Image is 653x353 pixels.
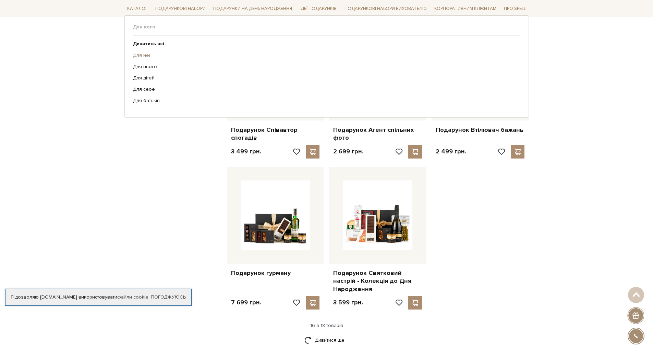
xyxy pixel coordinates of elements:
a: Про Spell [501,3,529,14]
a: Дивитися ще [304,334,349,346]
a: Ідеї подарунків [297,3,339,14]
span: Для кого [133,24,520,30]
a: Для дітей [133,75,515,81]
a: Подарункові набори [153,3,208,14]
a: Для неї [133,52,515,58]
a: Подарунок Втілювач бажань [436,126,524,134]
p: 3 599 грн. [333,299,363,306]
div: Каталог [124,15,529,117]
a: Подарунок Агент спільних фото [333,126,422,142]
p: 2 499 грн. [436,148,466,155]
p: 3 499 грн. [231,148,261,155]
a: Подарунок гурману [231,269,320,277]
a: Для нього [133,64,515,70]
a: файли cookie [117,294,148,300]
a: Для себе [133,86,515,92]
a: Подарункові набори вихователю [342,3,430,14]
p: 7 699 грн. [231,299,261,306]
a: Подарунок Святковий настрій - Колекція до Дня Народження [333,269,422,293]
a: Подарунки на День народження [210,3,295,14]
a: Подарунок Співавтор спогадів [231,126,320,142]
a: Для батьків [133,98,515,104]
a: Каталог [124,3,150,14]
a: Дивитись всі [133,41,515,47]
p: 2 699 грн. [333,148,363,155]
div: 16 з 18 товарів [122,323,532,329]
a: Погоджуюсь [151,294,186,300]
div: Я дозволяю [DOMAIN_NAME] використовувати [5,294,191,300]
b: Дивитись всі [133,41,164,47]
a: Корпоративним клієнтам [432,3,499,14]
